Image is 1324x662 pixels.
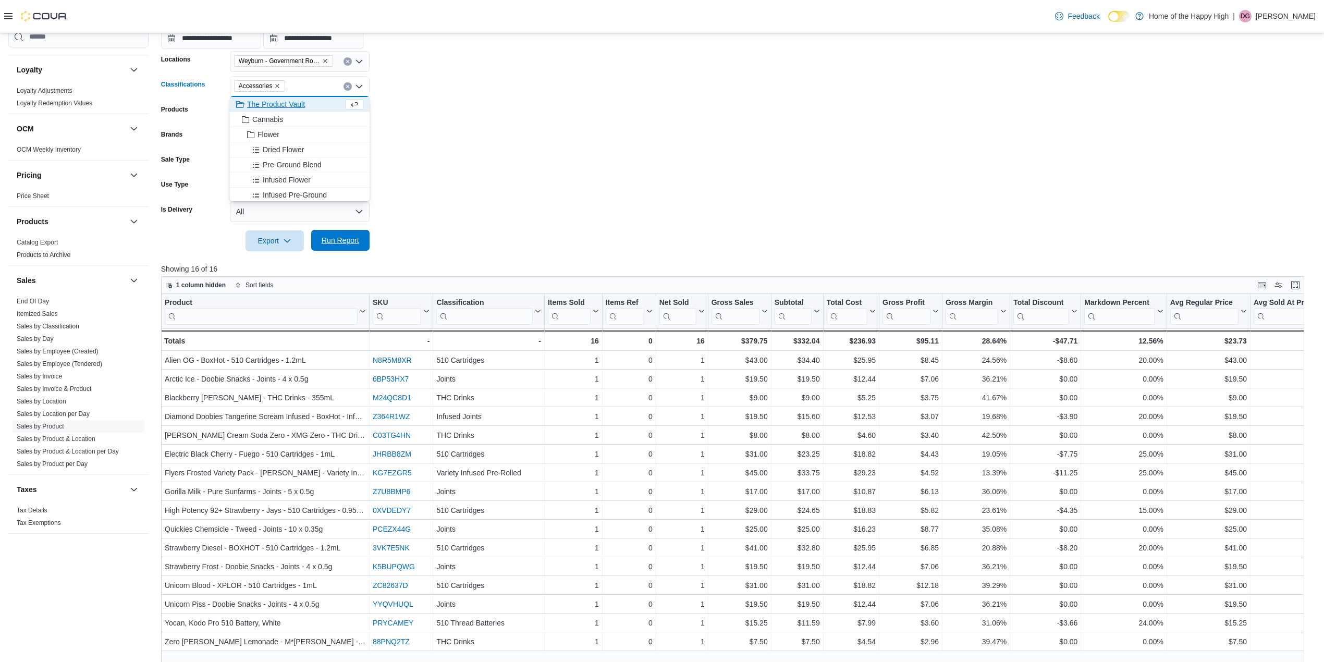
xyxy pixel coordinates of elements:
button: Product [165,298,366,324]
a: YYQVHUQL [373,600,413,608]
div: -$7.75 [1013,448,1077,460]
div: $19.50 [1170,410,1247,423]
div: [PERSON_NAME] Cream Soda Zero - XMG Zero - THC Drinks - 355mL [165,429,366,442]
div: $34.40 [774,354,819,366]
div: 19.05% [946,448,1007,460]
div: 0.00% [1084,391,1163,404]
span: 1 column hidden [176,281,226,289]
div: Items Ref [605,298,644,308]
div: Items Sold [548,298,591,308]
div: 20.00% [1084,410,1163,423]
div: THC Drinks [436,391,541,404]
div: - [373,335,430,347]
div: Avg Regular Price [1170,298,1239,324]
div: $4.43 [882,448,939,460]
label: Sale Type [161,155,190,164]
button: Display options [1272,279,1285,291]
div: 0 [606,373,653,385]
div: $3.07 [882,410,939,423]
div: 1 [548,467,599,479]
div: Deena Gaudreau [1239,10,1252,22]
button: Pre-Ground Blend [230,157,370,173]
h3: OCM [17,123,34,133]
div: $23.73 [1170,335,1247,347]
button: Open list of options [355,57,363,66]
button: Run Report [311,230,370,251]
button: OCM [128,122,140,134]
button: 1 column hidden [162,279,230,291]
div: Totals [164,335,366,347]
a: Sales by Invoice & Product [17,385,91,392]
div: Joints [436,373,541,385]
div: 1 [548,354,599,366]
div: $19.50 [774,373,819,385]
div: $4.60 [826,429,875,442]
a: End Of Day [17,297,49,304]
a: Sales by Employee (Created) [17,347,99,354]
span: OCM Weekly Inventory [17,145,81,153]
span: The Product Vault [247,99,305,109]
span: DG [1241,10,1250,22]
button: Dried Flower [230,142,370,157]
span: Price Sheet [17,191,49,200]
div: $5.25 [826,391,875,404]
input: Press the down key to open a popover containing a calendar. [263,28,363,49]
div: $25.95 [826,354,875,366]
div: Joints [436,485,541,498]
div: Avg Sold At Price [1254,298,1320,308]
a: Sales by Employee (Tendered) [17,360,102,367]
a: Sales by Product per Day [17,460,88,467]
div: Subtotal [774,298,811,324]
div: $8.00 [774,429,819,442]
div: Product [165,298,358,324]
div: $0.00 [1013,429,1077,442]
a: Sales by Location per Day [17,410,90,417]
span: Catalog Export [17,238,58,246]
div: Diamond Doobies Tangerine Scream Infused - BoxHot - Infused Joints - 2 x 0.5g [165,410,366,423]
div: 1 [548,373,599,385]
h3: Sales [17,275,36,285]
span: Sales by Product [17,422,64,430]
h3: Products [17,216,48,226]
img: Cova [21,11,68,21]
div: Avg Sold At Price [1254,298,1320,324]
span: Weyburn - Government Road - Fire & Flower [234,55,333,67]
div: Product [165,298,358,308]
button: Clear input [344,57,352,66]
div: $23.25 [774,448,819,460]
div: 25.00% [1084,448,1163,460]
button: Close list of options [355,82,363,91]
div: $0.00 [1013,391,1077,404]
div: Markdown Percent [1084,298,1155,308]
button: Net Sold [659,298,705,324]
div: 19.68% [946,410,1007,423]
div: 24.56% [946,354,1007,366]
button: Sort fields [231,279,277,291]
div: $9.00 [774,391,819,404]
button: SKU [373,298,430,324]
a: Products to Archive [17,251,70,258]
p: | [1233,10,1235,22]
div: Gross Profit [882,298,930,308]
a: Catalog Export [17,238,58,246]
div: $8.00 [712,429,768,442]
div: 0 [605,335,652,347]
span: Accessories [239,81,273,91]
button: Remove Weyburn - Government Road - Fire & Flower from selection in this group [322,58,328,64]
div: Total Cost [826,298,867,324]
div: 16 [548,335,599,347]
div: 1 [548,410,599,423]
div: Variety Infused Pre-Rolled [436,467,541,479]
div: Pricing [8,189,149,206]
button: Avg Regular Price [1170,298,1247,324]
div: Total Cost [826,298,867,308]
div: Gross Margin [946,298,998,324]
label: Products [161,105,188,114]
div: -$8.60 [1013,354,1077,366]
div: 36.21% [946,373,1007,385]
span: Itemized Sales [17,309,58,317]
button: Infused Flower [230,173,370,188]
div: 1 [659,410,705,423]
div: 1 [548,485,599,498]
